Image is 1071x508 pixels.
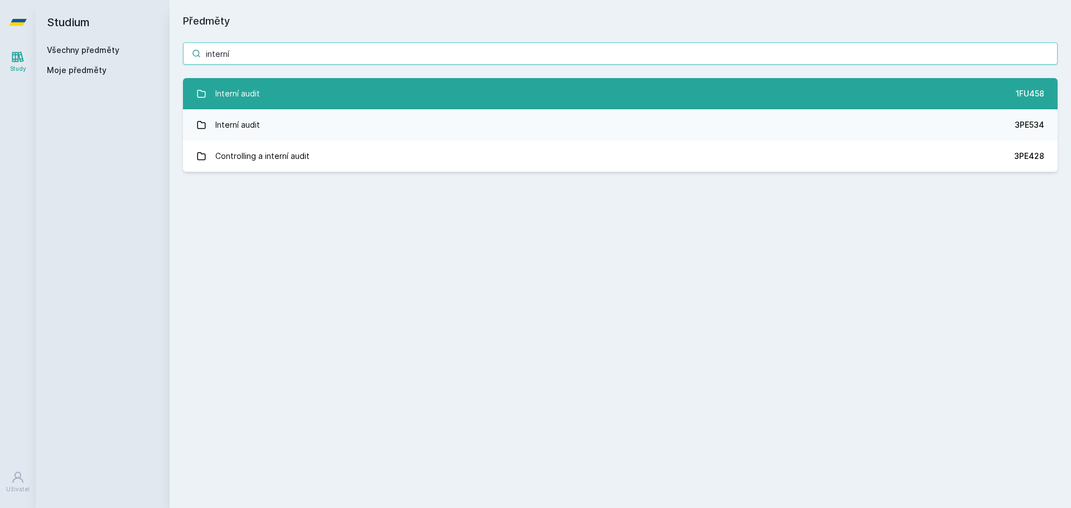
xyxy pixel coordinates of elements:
a: Interní audit 3PE534 [183,109,1058,141]
div: 3PE428 [1014,151,1044,162]
div: Controlling a interní audit [215,145,310,167]
div: Interní audit [215,83,260,105]
h1: Předměty [183,13,1058,29]
input: Název nebo ident předmětu… [183,42,1058,65]
div: Study [10,65,26,73]
a: Interní audit 1FU458 [183,78,1058,109]
a: Uživatel [2,465,33,499]
div: 1FU458 [1016,88,1044,99]
div: 3PE534 [1015,119,1044,130]
a: Všechny předměty [47,45,119,55]
div: Interní audit [215,114,260,136]
a: Controlling a interní audit 3PE428 [183,141,1058,172]
a: Study [2,45,33,79]
span: Moje předměty [47,65,107,76]
div: Uživatel [6,485,30,494]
